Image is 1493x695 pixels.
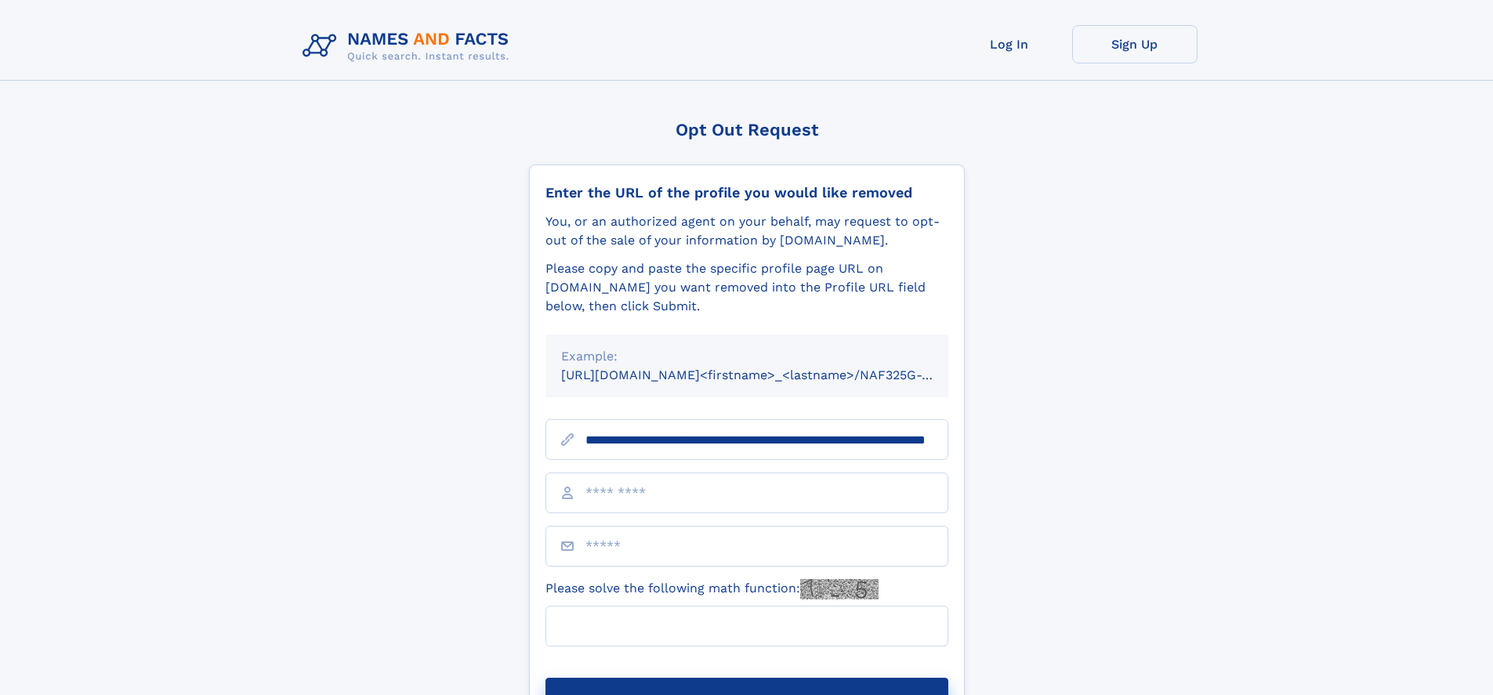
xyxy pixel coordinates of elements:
a: Log In [947,25,1072,63]
div: Enter the URL of the profile you would like removed [545,184,948,201]
div: Opt Out Request [529,120,965,139]
div: Example: [561,347,933,366]
div: You, or an authorized agent on your behalf, may request to opt-out of the sale of your informatio... [545,212,948,250]
div: Please copy and paste the specific profile page URL on [DOMAIN_NAME] you want removed into the Pr... [545,259,948,316]
img: Logo Names and Facts [296,25,522,67]
small: [URL][DOMAIN_NAME]<firstname>_<lastname>/NAF325G-xxxxxxxx [561,367,978,382]
a: Sign Up [1072,25,1198,63]
label: Please solve the following math function: [545,579,879,599]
